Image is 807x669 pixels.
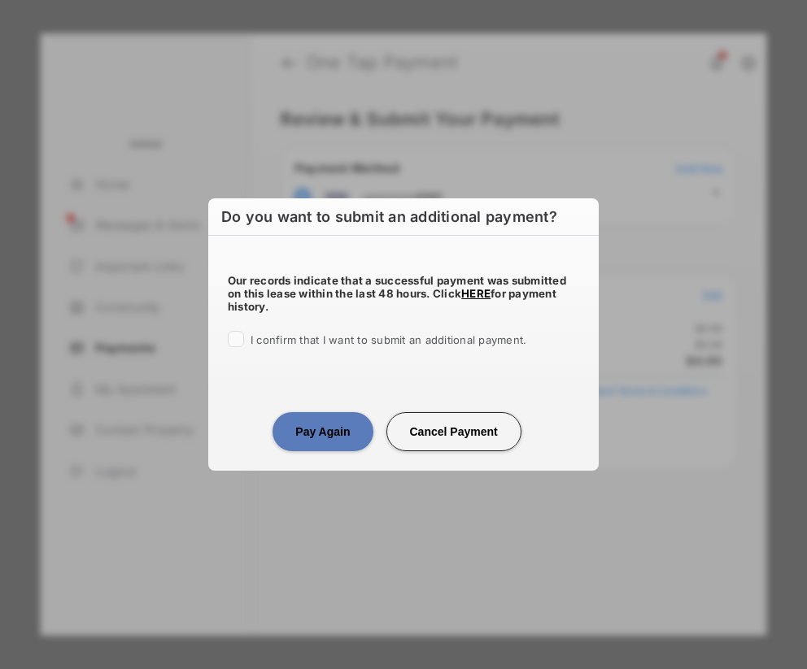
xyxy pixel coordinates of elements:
[273,412,373,451] button: Pay Again
[251,333,526,346] span: I confirm that I want to submit an additional payment.
[386,412,521,451] button: Cancel Payment
[208,198,599,236] h6: Do you want to submit an additional payment?
[461,287,491,300] a: HERE
[228,274,579,313] h5: Our records indicate that a successful payment was submitted on this lease within the last 48 hou...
